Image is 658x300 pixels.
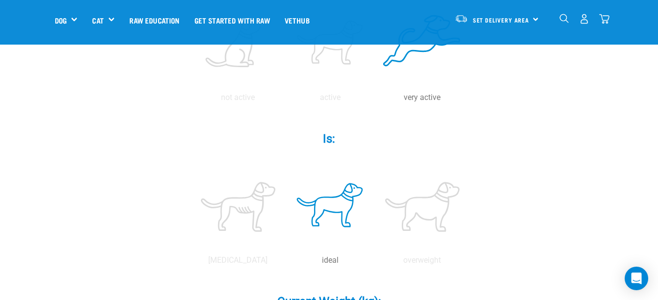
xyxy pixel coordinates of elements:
[473,18,530,22] span: Set Delivery Area
[55,15,67,26] a: Dog
[277,0,317,40] a: Vethub
[286,92,374,103] p: active
[92,15,103,26] a: Cat
[599,14,609,24] img: home-icon@2x.png
[378,254,466,266] p: overweight
[182,130,476,148] label: Is:
[560,14,569,23] img: home-icon-1@2x.png
[455,14,468,23] img: van-moving.png
[194,92,282,103] p: not active
[194,254,282,266] p: [MEDICAL_DATA]
[579,14,589,24] img: user.png
[122,0,187,40] a: Raw Education
[625,267,648,290] div: Open Intercom Messenger
[187,0,277,40] a: Get started with Raw
[286,254,374,266] p: ideal
[378,92,466,103] p: very active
